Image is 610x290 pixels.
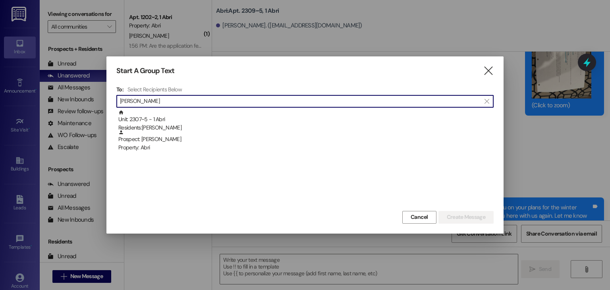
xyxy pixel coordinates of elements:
h4: Select Recipients Below [127,86,182,93]
div: Residents: [PERSON_NAME] [118,124,494,132]
div: Prospect: [PERSON_NAME]Property: Abri [116,130,494,149]
input: Search for any contact or apartment [120,96,481,107]
button: Create Message [438,211,494,224]
div: Unit: 2307~5 - 1 Abri [118,110,494,132]
span: Create Message [447,213,485,221]
div: Unit: 2307~5 - 1 AbriResidents:[PERSON_NAME] [116,110,494,130]
div: Prospect: [PERSON_NAME] [118,130,494,152]
button: Clear text [481,95,493,107]
div: Property: Abri [118,143,494,152]
h3: Start A Group Text [116,66,174,75]
span: Cancel [411,213,428,221]
i:  [485,98,489,104]
h3: To: [116,86,124,93]
i:  [483,67,494,75]
button: Cancel [402,211,436,224]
